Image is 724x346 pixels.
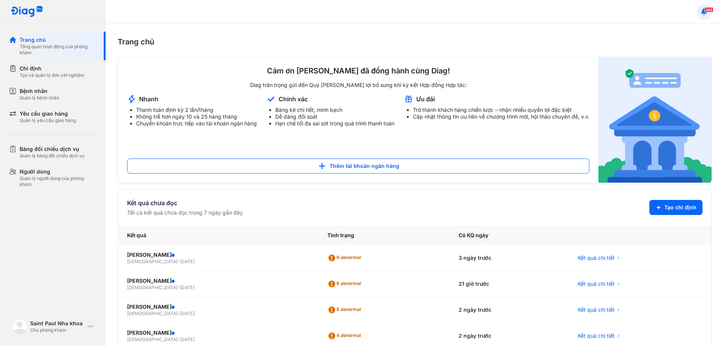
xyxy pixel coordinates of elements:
div: Nhanh [139,95,158,103]
li: Dễ dàng đối soát [275,113,394,120]
span: - [178,311,180,316]
div: Quản lý yêu cầu giao hàng [20,117,76,123]
span: [DATE] [180,311,195,316]
li: Không trễ hơn ngày 10 và 25 hàng tháng [136,113,257,120]
div: Cảm ơn [PERSON_NAME] đã đồng hành cùng Diag! [127,66,589,76]
div: [PERSON_NAME] [127,303,309,311]
span: [DATE] [180,259,195,264]
img: logo [12,319,27,334]
div: Bảng đối chiếu dịch vụ [20,145,84,153]
div: Quản lý bệnh nhân [20,95,59,101]
span: [DATE] [180,285,195,290]
div: Quản lý người dùng của phòng khám [20,175,97,187]
span: [DEMOGRAPHIC_DATA] [127,337,178,342]
img: account-announcement [598,57,712,183]
div: 9 abnormal [327,252,364,264]
div: Saint Paul Nha khoa [30,320,84,327]
span: Kết quả chi tiết [578,332,615,340]
li: Cập nhật thông tin ưu tiên về chương trình mới, hội thảo chuyên đề, v.v. [413,113,589,120]
div: Yêu cầu giao hàng [20,110,76,117]
li: Bảng kê chi tiết, minh bạch [275,107,394,113]
span: - [178,337,180,342]
div: Chỉ định [20,65,84,72]
span: [DATE] [180,337,195,342]
div: Kết quả chưa đọc [127,198,243,207]
span: Kết quả chi tiết [578,280,615,288]
div: Có KQ ngày [449,226,569,245]
button: Thêm tài khoản ngân hàng [127,159,589,174]
span: Kết quả chi tiết [578,306,615,314]
div: Bệnh nhân [20,87,59,95]
div: Tạo và quản lý đơn xét nghiệm [20,72,84,78]
div: Ưu đãi [416,95,435,103]
div: 4 abnormal [327,330,364,342]
span: [DEMOGRAPHIC_DATA] [127,311,178,316]
span: [DEMOGRAPHIC_DATA] [127,285,178,290]
span: - [178,285,180,290]
div: 9 abnormal [327,278,364,290]
span: 486 [704,7,713,12]
div: Tất cả kết quả chưa đọc trong 7 ngày gần đây [127,209,243,216]
div: Chính xác [279,95,308,103]
div: Tổng quan hoạt động của phòng khám [20,44,97,56]
div: 21 giờ trước [449,271,569,297]
div: Người dùng [20,168,97,175]
li: Trở thành khách hàng chiến lược – nhận nhiều quyền lợi đặc biệt [413,107,589,113]
div: Tình trạng [318,226,449,245]
div: Diag trân trọng gửi đến Quý [PERSON_NAME] lợi bổ sung khi ký kết Hợp đồng Hợp tác: [127,82,589,88]
div: Trang chủ [118,36,712,47]
li: Chuyển khoản trực tiếp vào tài khoản ngân hàng [136,120,257,127]
div: Kết quả [118,226,318,245]
div: Trang chủ [20,36,97,44]
img: account-announcement [266,95,276,104]
span: Kết quả chi tiết [578,254,615,262]
div: Chủ phòng khám [30,327,84,333]
button: Tạo chỉ định [649,200,703,215]
div: 3 ngày trước [449,245,569,271]
img: account-announcement [127,95,136,104]
div: [PERSON_NAME] [127,329,309,337]
img: account-announcement [404,95,413,104]
span: [DEMOGRAPHIC_DATA] [127,259,178,264]
li: Thanh toán định kỳ 2 lần/tháng [136,107,257,113]
div: 2 ngày trước [449,297,569,323]
span: Tạo chỉ định [664,204,696,211]
li: Hạn chế tối đa sai sót trong quá trình thanh toán [275,120,394,127]
img: logo [11,6,43,18]
div: Quản lý bảng đối chiếu dịch vụ [20,153,84,159]
div: [PERSON_NAME] [127,277,309,285]
div: 8 abnormal [327,304,364,316]
div: [PERSON_NAME] [127,251,309,259]
span: - [178,259,180,264]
